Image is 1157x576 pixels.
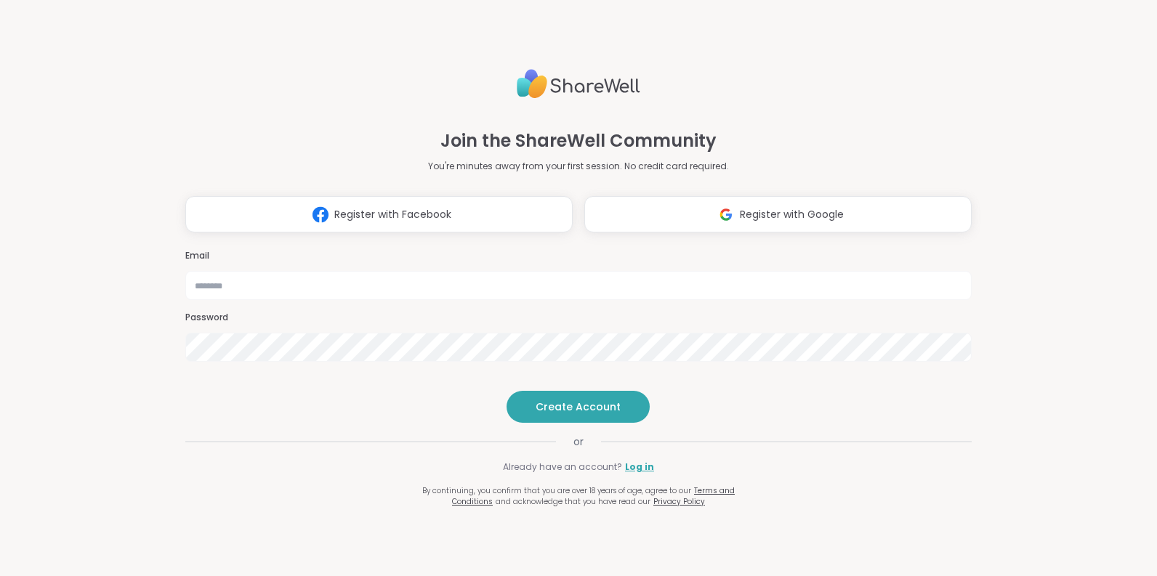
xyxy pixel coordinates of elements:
[440,128,717,154] h1: Join the ShareWell Community
[496,496,650,507] span: and acknowledge that you have read our
[428,160,729,173] p: You're minutes away from your first session. No credit card required.
[536,399,621,414] span: Create Account
[185,312,972,324] h3: Password
[307,201,334,228] img: ShareWell Logomark
[334,207,451,222] span: Register with Facebook
[452,485,735,507] a: Terms and Conditions
[507,391,650,423] button: Create Account
[517,63,640,105] img: ShareWell Logo
[185,196,573,232] button: Register with Facebook
[503,461,622,474] span: Already have an account?
[712,201,740,228] img: ShareWell Logomark
[625,461,654,474] a: Log in
[556,434,601,449] span: or
[185,250,972,262] h3: Email
[653,496,705,507] a: Privacy Policy
[422,485,691,496] span: By continuing, you confirm that you are over 18 years of age, agree to our
[584,196,972,232] button: Register with Google
[740,207,844,222] span: Register with Google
